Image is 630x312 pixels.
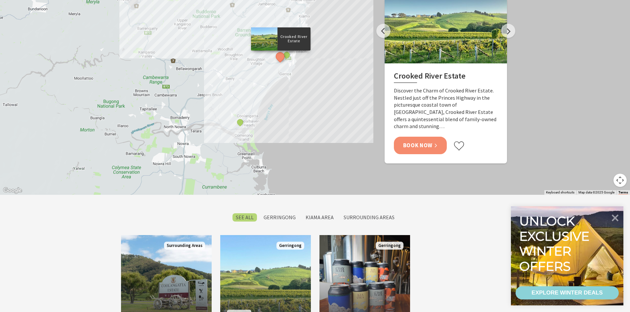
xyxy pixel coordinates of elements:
[578,191,614,194] span: Map data ©2025 Google
[618,191,628,194] a: Terms
[516,286,619,299] a: EXPLORE WINTER DEALS
[519,214,592,274] div: Unlock exclusive winter offers
[274,51,286,63] button: See detail about Crooked River Estate
[453,141,465,151] button: Click to favourite Crooked River Estate
[394,137,447,154] a: Book Now
[164,242,205,250] span: Surrounding Areas
[546,190,574,195] button: Keyboard shortcuts
[232,213,257,222] label: SEE All
[501,24,515,38] button: Next
[2,186,23,195] img: Google
[613,174,627,187] button: Map camera controls
[394,87,498,130] p: Discover the Charm of Crooked River Estate. Nestled just off the Princes Highway in the picturesq...
[302,213,337,222] label: Kiama Area
[2,186,23,195] a: Open this area in Google Maps (opens a new window)
[276,242,304,250] span: Gerringong
[376,24,391,38] button: Previous
[260,213,299,222] label: Gerringong
[394,71,498,83] h2: Crooked River Estate
[236,118,244,126] button: See detail about Coolangatta Estate
[282,51,291,59] button: See detail about Stoic Brewing
[531,286,603,299] div: EXPLORE WINTER DEALS
[376,242,403,250] span: Gerringong
[277,34,310,44] p: Crooked River Estate
[340,213,398,222] label: Surrounding Areas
